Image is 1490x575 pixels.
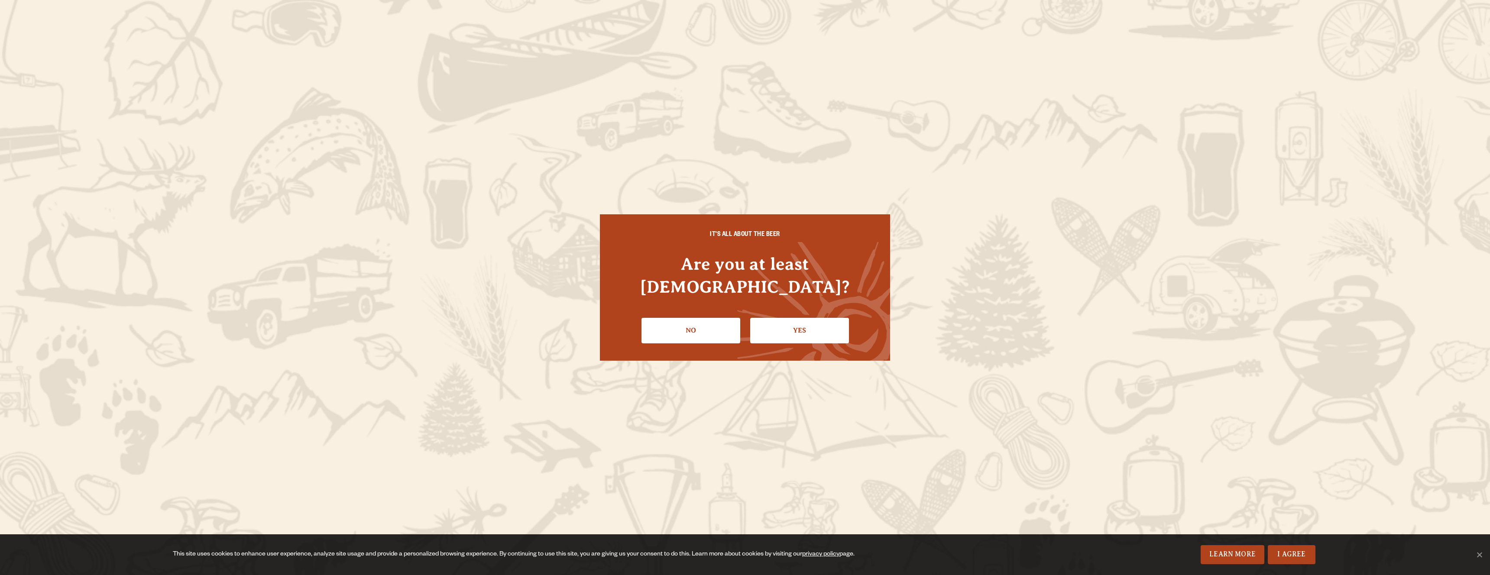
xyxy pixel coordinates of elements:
[617,232,873,239] h6: IT'S ALL ABOUT THE BEER
[750,318,849,343] a: Confirm I'm 21 or older
[1268,545,1315,564] a: I Agree
[173,550,1041,559] div: This site uses cookies to enhance user experience, analyze site usage and provide a personalized ...
[802,551,839,558] a: privacy policy
[641,318,740,343] a: No
[1201,545,1264,564] a: Learn More
[617,252,873,298] h4: Are you at least [DEMOGRAPHIC_DATA]?
[1475,550,1484,559] span: No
